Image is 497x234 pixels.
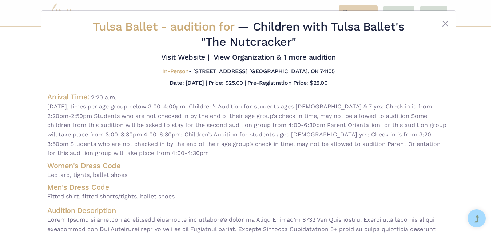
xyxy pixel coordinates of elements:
button: Close [441,19,450,28]
span: 2:20 a.m. [91,94,116,101]
h4: Arrival Time: [47,92,90,101]
span: Fitted shirt, fitted shorts/tights, ballet shoes [47,193,175,200]
h4: Audition Description [47,206,450,215]
span: Leotard, tights, ballet shoes [47,171,127,178]
h5: Date: [DATE] | [170,79,207,86]
a: Visit Website | [161,53,210,62]
span: — Children with Tulsa Ballet's "The Nutcracker" [201,20,404,49]
h5: - [STREET_ADDRESS] [GEOGRAPHIC_DATA], OK 74105 [162,68,335,75]
a: View Organization & 1 more audition [214,53,336,62]
span: [DATE], times per age group below 3:00-4:00pm: Children’s Audition for students ages [DEMOGRAPHIC... [47,102,450,158]
span: audition for [170,20,234,33]
span: In-Person [162,68,189,75]
h4: Women's Dress Code [47,161,450,170]
h5: Pre-Registration Price: $25.00 [247,79,328,86]
h4: Men's Dress Code [47,182,450,192]
h5: Price: $25.00 | [208,79,246,86]
span: Tulsa Ballet - [93,20,238,33]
